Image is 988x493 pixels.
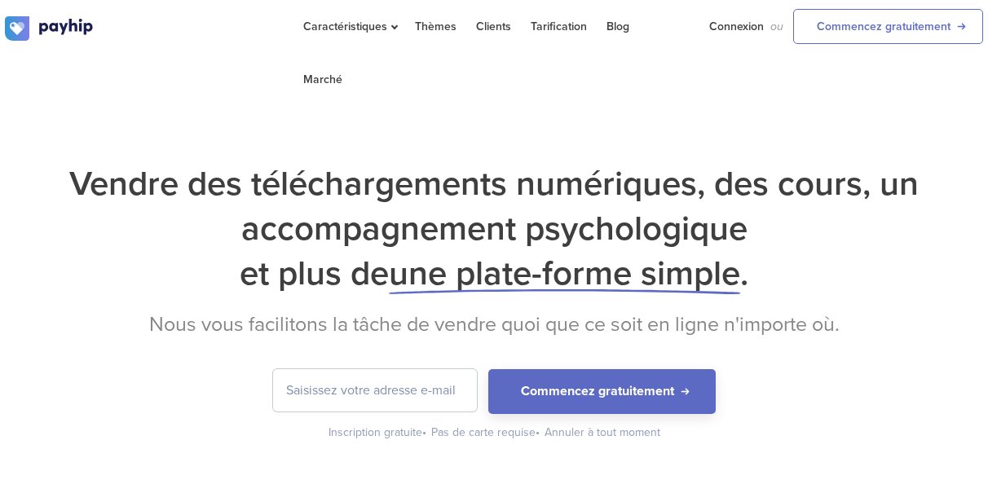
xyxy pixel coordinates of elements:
div: Annuler à tout moment [545,425,660,441]
span: une plate-forme simple [389,253,740,294]
a: Marché [303,53,342,106]
button: Commencez gratuitement [488,369,716,414]
span: • [422,425,426,439]
div: Pas de carte requise [431,425,541,441]
span: Caractéristiques [303,20,395,33]
img: logo.svg [5,16,95,41]
h2: Nous vous facilitons la tâche de vendre quoi que ce soit en ligne n'importe où. [5,312,983,337]
h1: Vendre des téléchargements numériques, des cours, un accompagnement psychologique et plus de [5,161,983,296]
span: • [536,425,540,439]
div: Inscription gratuite [329,425,428,441]
span: . [740,253,748,294]
a: Commencez gratuitement [793,9,983,44]
input: Saisissez votre adresse e-mail [273,369,477,412]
